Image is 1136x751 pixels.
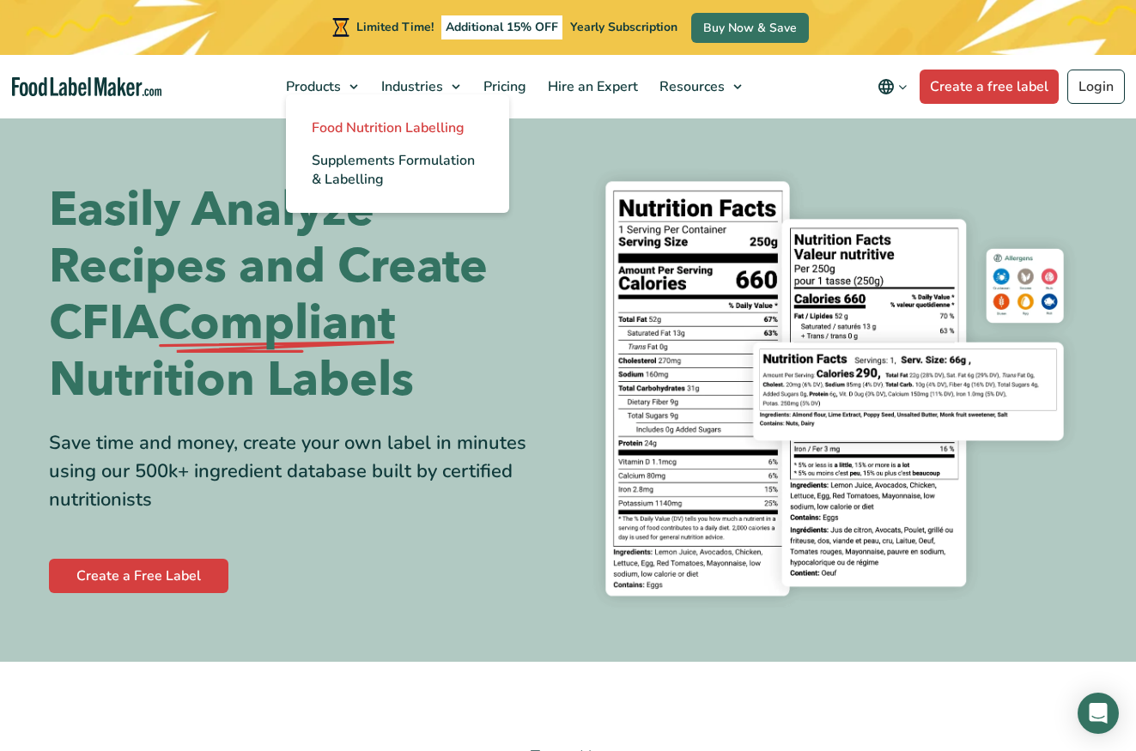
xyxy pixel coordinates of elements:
[654,77,726,96] span: Resources
[1067,70,1125,104] a: Login
[376,77,445,96] span: Industries
[281,77,343,96] span: Products
[920,70,1059,104] a: Create a free label
[356,19,434,35] span: Limited Time!
[158,295,395,352] span: Compliant
[49,429,556,514] div: Save time and money, create your own label in minutes using our 500k+ ingredient database built b...
[691,13,809,43] a: Buy Now & Save
[49,559,228,593] a: Create a Free Label
[538,55,645,118] a: Hire an Expert
[286,112,509,144] a: Food Nutrition Labelling
[543,77,640,96] span: Hire an Expert
[441,15,562,39] span: Additional 15% OFF
[286,144,509,196] a: Supplements Formulation & Labelling
[371,55,469,118] a: Industries
[312,151,475,189] span: Supplements Formulation & Labelling
[570,19,677,35] span: Yearly Subscription
[1078,693,1119,734] div: Open Intercom Messenger
[473,55,533,118] a: Pricing
[478,77,528,96] span: Pricing
[866,70,920,104] button: Change language
[12,77,162,97] a: Food Label Maker homepage
[649,55,750,118] a: Resources
[276,55,367,118] a: Products
[312,118,465,137] span: Food Nutrition Labelling
[49,182,556,409] h1: Easily Analyze Recipes and Create CFIA Nutrition Labels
